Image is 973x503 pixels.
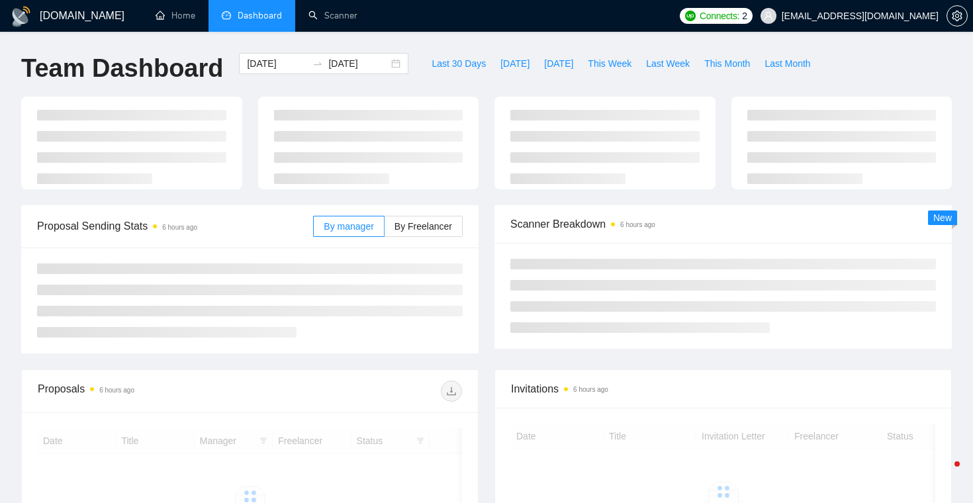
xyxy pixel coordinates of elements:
span: user [764,11,773,21]
div: Proposals [38,381,250,402]
iframe: Intercom live chat [928,458,960,490]
span: to [312,58,323,69]
span: Connects: [700,9,739,23]
span: [DATE] [500,56,530,71]
span: By Freelancer [394,221,452,232]
span: 2 [742,9,747,23]
time: 6 hours ago [573,386,608,393]
span: setting [947,11,967,21]
a: homeHome [156,10,195,21]
span: swap-right [312,58,323,69]
a: setting [947,11,968,21]
h1: Team Dashboard [21,53,223,84]
span: Scanner Breakdown [510,216,936,232]
span: Dashboard [238,10,282,21]
button: [DATE] [537,53,580,74]
button: setting [947,5,968,26]
span: This Week [588,56,631,71]
time: 6 hours ago [99,387,134,394]
span: Last 30 Days [432,56,486,71]
img: upwork-logo.png [685,11,696,21]
img: logo [11,6,32,27]
span: Last Week [646,56,690,71]
button: Last 30 Days [424,53,493,74]
button: This Week [580,53,639,74]
input: End date [328,56,389,71]
time: 6 hours ago [162,224,197,231]
span: This Month [704,56,750,71]
span: dashboard [222,11,231,20]
button: [DATE] [493,53,537,74]
button: Last Week [639,53,697,74]
span: Proposal Sending Stats [37,218,313,234]
span: Last Month [764,56,810,71]
button: Last Month [757,53,817,74]
time: 6 hours ago [620,221,655,228]
span: New [933,212,952,223]
a: searchScanner [308,10,357,21]
button: This Month [697,53,757,74]
input: Start date [247,56,307,71]
span: By manager [324,221,373,232]
span: [DATE] [544,56,573,71]
span: Invitations [511,381,935,397]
